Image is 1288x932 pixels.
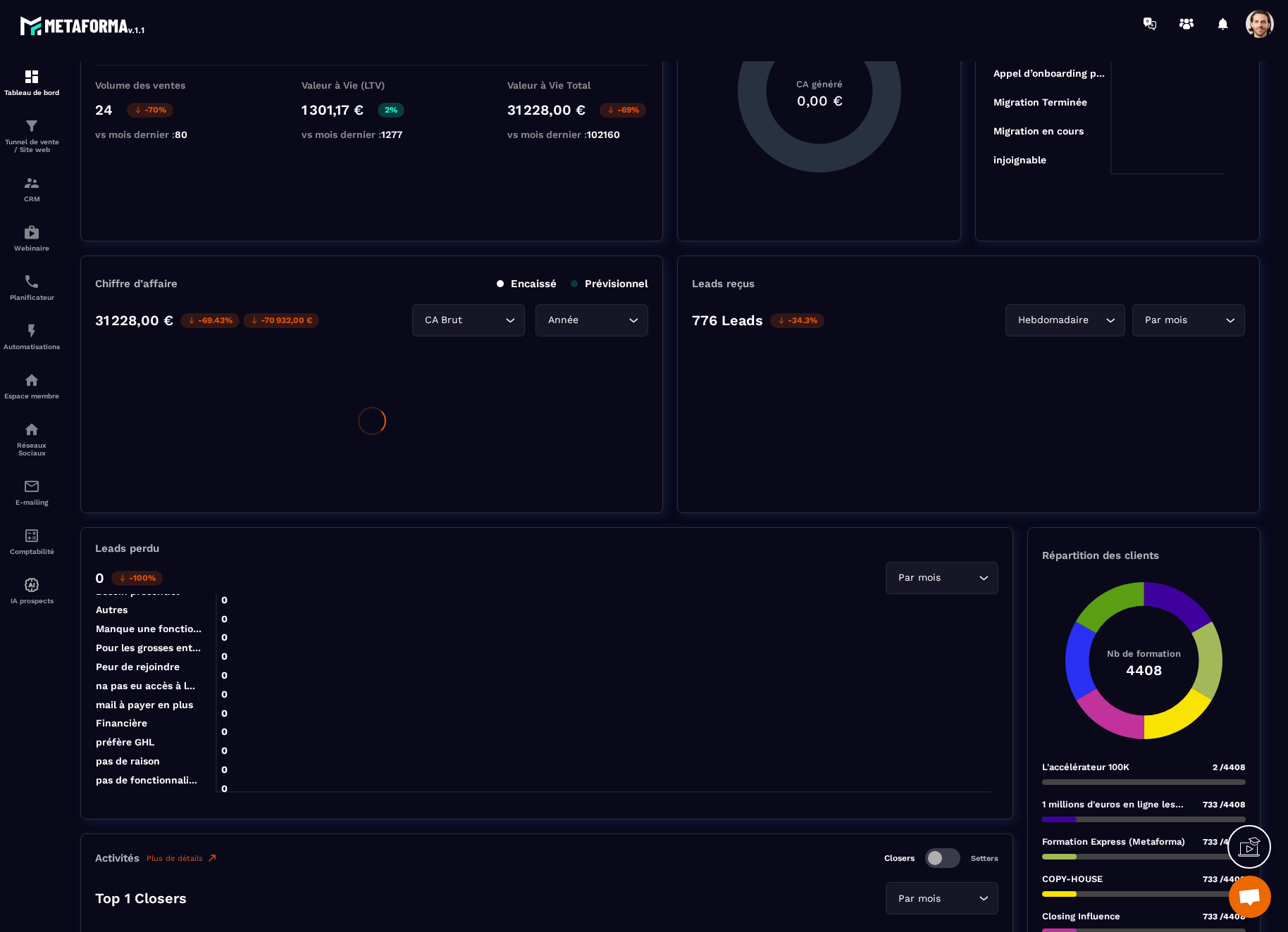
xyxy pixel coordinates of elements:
input: Search for option [943,570,975,586]
div: Search for option [1005,304,1125,336]
img: logo [20,13,147,38]
a: automationsautomationsEspace membre [4,361,60,410]
p: -69% [600,103,646,118]
span: Hebdomadaire [1015,313,1091,328]
tspan: Migration Terminée [993,96,1087,108]
tspan: Migration en cours [993,125,1084,137]
span: 1277 [381,129,402,140]
p: vs mois dernier : [507,129,648,140]
p: Chiffre d’affaire [95,277,178,290]
p: Comptabilité [4,548,60,555]
p: Formation Express (Metaforma) [1042,836,1185,847]
div: Search for option [886,882,998,914]
tspan: injoignable [993,154,1046,166]
p: Espace membre [4,392,60,400]
p: E-mailing [4,498,60,506]
p: Tunnel de vente / Site web [4,138,60,153]
img: accountant [23,527,40,544]
span: 2 /4408 [1213,762,1246,772]
p: 31 228,00 € [507,101,586,118]
tspan: Appel d’onboarding p... [993,68,1105,80]
p: 24 [95,101,113,118]
span: 80 [175,129,187,140]
p: Closers [884,853,915,863]
p: Prévisionnel [571,277,648,290]
img: formation [23,175,40,191]
a: schedulerschedulerPlanificateur [4,263,60,312]
p: Valeur à Vie Total [507,80,648,91]
p: -100% [111,571,163,586]
p: Encaissé [497,277,557,290]
img: narrow-up-right-o.6b7c60e2.svg [206,852,218,864]
span: 733 /4408 [1203,912,1246,921]
a: formationformationTableau de bord [4,58,60,107]
input: Search for option [581,313,625,328]
p: Closing Influence [1042,911,1120,921]
p: Leads reçus [692,277,755,290]
img: email [23,478,40,495]
tspan: Pour les grosses ent... [96,642,201,654]
span: 102160 [587,129,620,140]
p: L'accélérateur 100K [1042,762,1129,772]
input: Search for option [465,313,502,328]
span: Année [545,313,581,328]
p: -34.3% [770,313,824,328]
p: -69.43% [180,313,240,328]
a: accountantaccountantComptabilité [4,517,60,566]
p: Planificateur [4,294,60,301]
img: automations [23,372,40,389]
a: Plus de détails [147,852,218,864]
tspan: mail à payer en plus [96,699,193,711]
tspan: Financière [96,718,147,729]
a: Open chat [1229,876,1271,918]
p: Top 1 Closers [95,890,187,907]
input: Search for option [943,891,975,907]
p: Volume des ventes [95,80,236,91]
div: Search for option [535,304,648,336]
input: Search for option [1190,313,1222,328]
img: formation [23,68,40,85]
img: automations [23,224,40,241]
div: Search for option [1132,304,1245,336]
p: 1 301,17 € [302,101,364,118]
img: scheduler [23,273,40,290]
img: social-network [23,421,40,438]
span: 733 /4408 [1203,874,1246,884]
a: automationsautomationsWebinaire [4,213,60,263]
span: 733 /4408 [1203,837,1246,847]
p: -70% [127,103,173,118]
p: Automatisations [4,343,60,351]
input: Search for option [1091,313,1102,328]
p: 31 228,00 € [95,312,173,329]
tspan: Autres [96,605,128,616]
p: Tableau de bord [4,89,60,96]
img: formation [23,118,40,134]
p: Répartition des clients [1042,549,1246,562]
span: CA Brut [421,313,465,328]
tspan: Besoin présentiel [96,586,180,597]
p: vs mois dernier : [302,129,442,140]
tspan: Peur de rejoindre [96,661,180,673]
img: automations [23,322,40,339]
div: Search for option [412,304,525,336]
tspan: na pas eu accès à l... [96,680,195,691]
p: Réseaux Sociaux [4,441,60,457]
p: COPY-HOUSE [1042,874,1103,884]
p: 0 [95,569,104,586]
div: Search for option [886,562,998,594]
p: 2% [378,103,404,118]
p: IA prospects [4,597,60,605]
p: Webinaire [4,244,60,252]
span: 733 /4408 [1203,800,1246,810]
span: Par mois [1141,313,1190,328]
a: emailemailE-mailing [4,467,60,517]
p: Setters [971,854,998,863]
p: Leads perdu [95,542,159,555]
p: vs mois dernier : [95,129,236,140]
p: CRM [4,195,60,203]
p: Activités [95,852,140,864]
span: Par mois [895,891,943,907]
p: -70 932,00 € [243,313,319,328]
tspan: Manque une fonctio... [96,623,202,634]
span: Par mois [895,570,943,586]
